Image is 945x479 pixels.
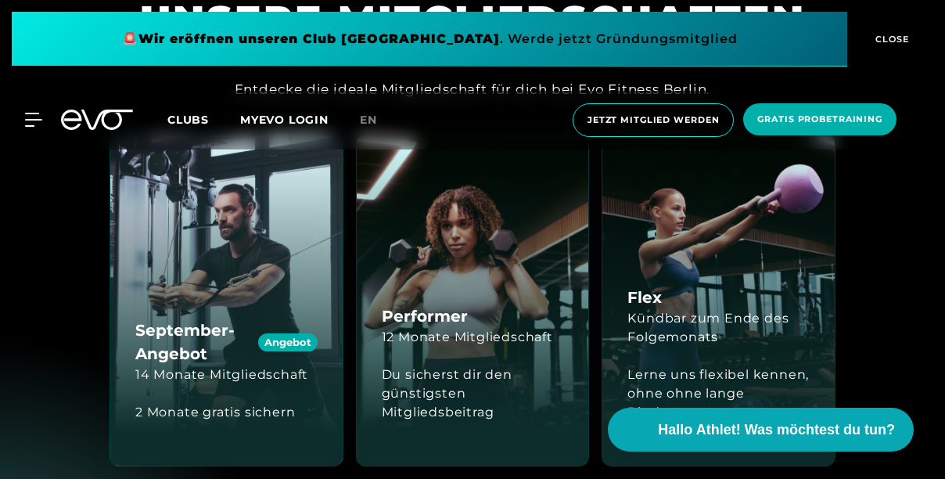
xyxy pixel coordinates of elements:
[382,328,553,347] div: 12 Monate Mitgliedschaft
[627,309,810,347] div: Kündbar zum Ende des Folgemonats
[738,103,901,137] a: Gratis Probetraining
[871,32,910,46] span: CLOSE
[627,366,810,422] div: Lerne uns flexibel kennen, ohne ohne lange Bindung.
[167,112,240,127] a: Clubs
[258,333,318,351] div: Angebot
[382,304,468,328] h4: Performer
[240,113,329,127] a: MYEVO LOGIN
[360,113,377,127] span: en
[568,103,738,137] a: Jetzt Mitglied werden
[608,408,914,452] button: Hallo Athlet! Was möchtest du tun?
[757,113,882,126] span: Gratis Probetraining
[627,286,662,309] h4: Flex
[658,420,895,441] span: Hallo Athlet! Was möchtest du tun?
[167,113,209,127] span: Clubs
[135,366,308,384] div: 14 Monate Mitgliedschaft
[847,12,933,67] button: CLOSE
[382,366,564,422] div: Du sicherst dir den günstigsten Mitgliedsbeitrag
[587,113,719,127] span: Jetzt Mitglied werden
[135,319,318,366] h4: September-Angebot
[135,403,295,422] div: 2 Monate gratis sichern
[360,111,396,129] a: en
